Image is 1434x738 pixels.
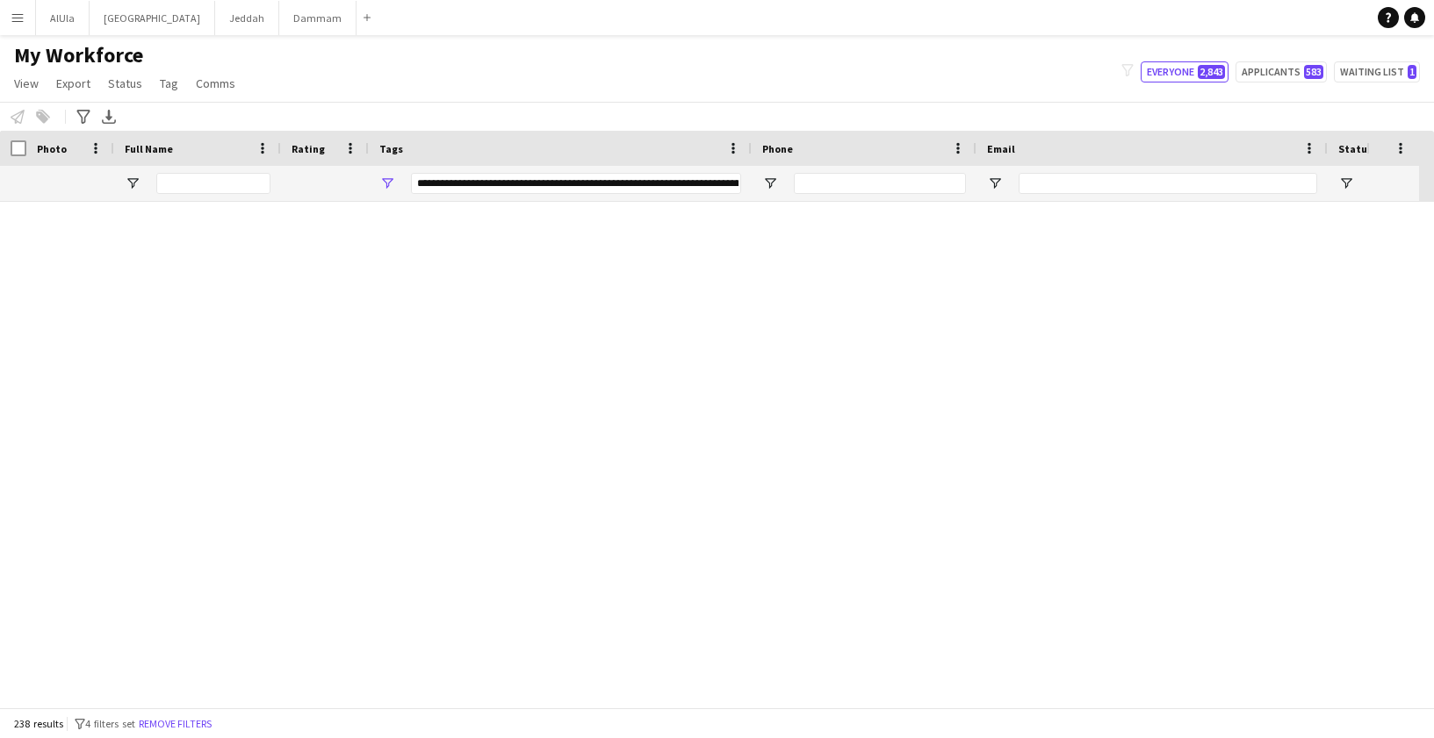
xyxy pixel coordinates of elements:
span: Status [108,75,142,91]
span: Comms [196,75,235,91]
span: My Workforce [14,42,143,68]
span: Email [987,142,1015,155]
span: View [14,75,39,91]
a: Status [101,72,149,95]
span: Tag [160,75,178,91]
span: 4 filters set [85,717,135,730]
app-action-btn: Export XLSX [98,106,119,127]
button: AlUla [36,1,90,35]
a: Comms [189,72,242,95]
span: 1 [1408,65,1416,79]
button: Jeddah [215,1,279,35]
button: Open Filter Menu [125,176,141,191]
button: Everyone2,843 [1141,61,1229,82]
span: Phone [762,142,793,155]
button: Remove filters [135,714,215,734]
button: Waiting list1 [1334,61,1420,82]
app-action-btn: Advanced filters [73,106,94,127]
span: Full Name [125,142,173,155]
input: Email Filter Input [1019,173,1317,194]
input: Full Name Filter Input [156,173,270,194]
a: Export [49,72,97,95]
a: View [7,72,46,95]
span: Status [1338,142,1373,155]
span: 583 [1304,65,1323,79]
button: Open Filter Menu [1338,176,1354,191]
button: Dammam [279,1,357,35]
button: Open Filter Menu [762,176,778,191]
button: Open Filter Menu [987,176,1003,191]
button: Open Filter Menu [379,176,395,191]
input: Phone Filter Input [794,173,966,194]
span: Rating [292,142,325,155]
span: Tags [379,142,403,155]
span: Export [56,75,90,91]
a: Tag [153,72,185,95]
span: Photo [37,142,67,155]
button: Applicants583 [1236,61,1327,82]
span: 2,843 [1198,65,1225,79]
button: [GEOGRAPHIC_DATA] [90,1,215,35]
